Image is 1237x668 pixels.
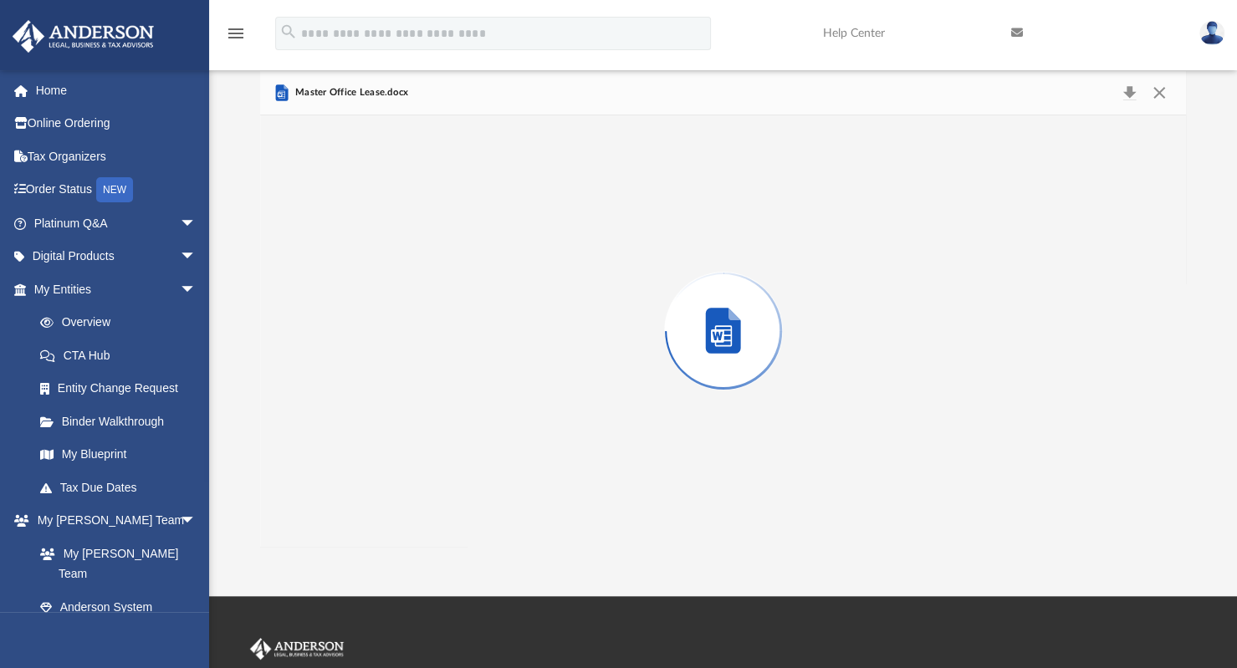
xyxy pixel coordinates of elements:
[12,207,222,240] a: Platinum Q&Aarrow_drop_down
[279,23,298,41] i: search
[12,173,222,207] a: Order StatusNEW
[23,339,222,372] a: CTA Hub
[23,438,213,472] a: My Blueprint
[260,71,1185,547] div: Preview
[12,273,222,306] a: My Entitiesarrow_drop_down
[12,107,222,140] a: Online Ordering
[8,20,159,53] img: Anderson Advisors Platinum Portal
[12,504,213,538] a: My [PERSON_NAME] Teamarrow_drop_down
[23,537,205,590] a: My [PERSON_NAME] Team
[12,140,222,173] a: Tax Organizers
[180,240,213,274] span: arrow_drop_down
[1199,21,1224,45] img: User Pic
[23,590,213,624] a: Anderson System
[96,177,133,202] div: NEW
[180,504,213,538] span: arrow_drop_down
[23,471,222,504] a: Tax Due Dates
[180,273,213,307] span: arrow_drop_down
[1144,81,1174,105] button: Close
[23,372,222,405] a: Entity Change Request
[226,23,246,43] i: menu
[226,32,246,43] a: menu
[180,207,213,241] span: arrow_drop_down
[12,74,222,107] a: Home
[23,306,222,339] a: Overview
[12,240,222,273] a: Digital Productsarrow_drop_down
[23,405,222,438] a: Binder Walkthrough
[292,85,409,100] span: Master Office Lease.docx
[1115,81,1145,105] button: Download
[247,638,347,660] img: Anderson Advisors Platinum Portal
